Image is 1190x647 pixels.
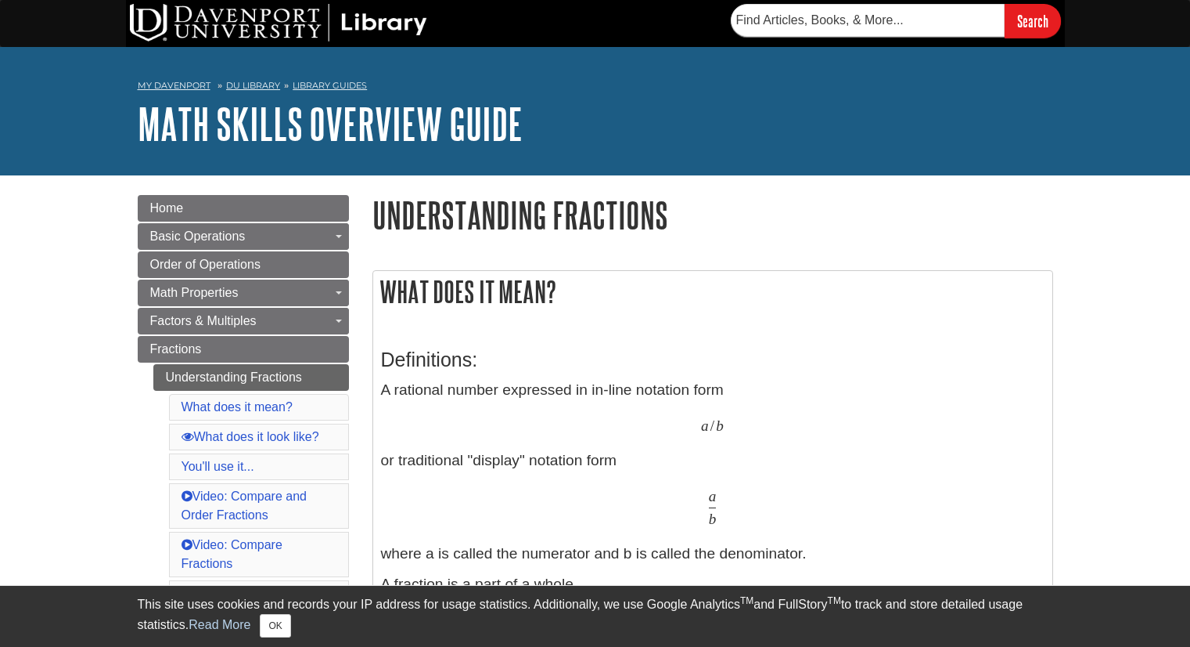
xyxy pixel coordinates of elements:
a: Fractions [138,336,349,363]
a: Video: Compare and Order Fractions [182,490,307,522]
h2: What does it mean? [373,271,1052,313]
a: My Davenport [138,79,210,92]
span: a [709,487,717,505]
span: a [701,417,709,435]
a: Basic Operations [138,223,349,250]
h1: Understanding Fractions [372,195,1053,235]
span: Order of Operations [150,258,261,271]
span: Home [150,201,184,215]
button: Close [260,614,290,638]
span: b [709,510,717,528]
nav: breadcrumb [138,75,1053,100]
sup: TM [828,595,841,606]
a: Read More [189,618,250,631]
a: Factors & Multiples [138,308,349,334]
a: What does it look like? [182,430,319,443]
span: Math Properties [150,286,239,299]
a: Math Properties [138,280,349,306]
a: DU Library [226,80,280,91]
a: You'll use it... [182,460,254,473]
a: What does it mean? [182,400,293,414]
span: Factors & Multiples [150,314,257,327]
span: / [710,417,714,435]
a: Understanding Fractions [153,364,349,391]
span: Fractions [150,342,202,356]
span: Basic Operations [150,230,246,243]
a: Video: Compare Fractions [182,538,282,570]
a: Library Guides [293,80,367,91]
form: Searches DU Library's articles, books, and more [731,4,1061,38]
div: This site uses cookies and records your IP address for usage statistics. Additionally, we use Goo... [138,595,1053,638]
input: Search [1005,4,1061,38]
a: Home [138,195,349,222]
span: b [716,417,724,435]
img: DU Library [130,4,427,42]
p: A rational number expressed in in-line notation form or traditional "display" notation form where... [381,379,1044,566]
input: Find Articles, Books, & More... [731,4,1005,37]
a: Math Skills Overview Guide [138,99,523,148]
a: Order of Operations [138,251,349,278]
sup: TM [740,595,753,606]
h3: Definitions: [381,349,1044,371]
